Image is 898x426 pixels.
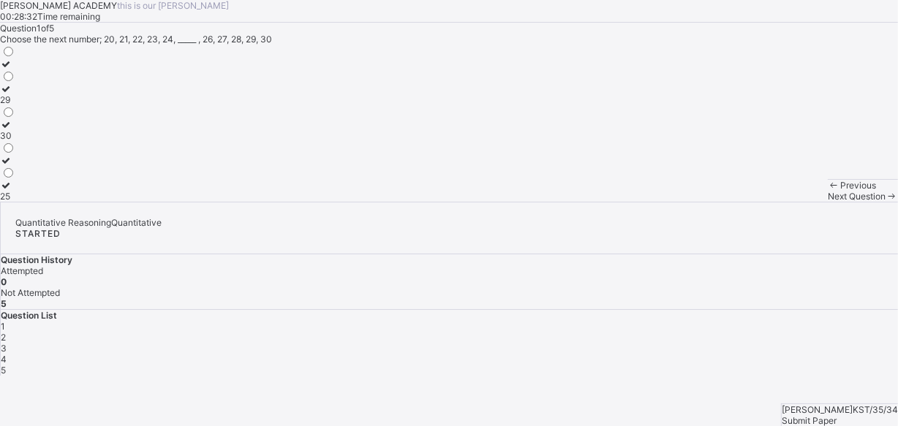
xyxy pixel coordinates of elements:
span: Submit Paper [782,415,837,426]
span: 5 [1,365,6,376]
span: Attempted [1,265,43,276]
span: Question History [1,254,72,265]
b: 0 [1,276,7,287]
span: Quantitative Reasoning [15,217,111,228]
span: [PERSON_NAME] [782,404,853,415]
span: Quantitative [111,217,162,228]
span: STARTED [15,228,61,239]
span: 1 [1,321,5,332]
b: 5 [1,298,7,309]
span: Not Attempted [1,287,60,298]
span: 2 [1,332,6,343]
span: 4 [1,354,7,365]
span: Question List [1,310,57,321]
span: Previous [840,180,876,191]
span: Time remaining [37,11,100,22]
span: Next Question [828,191,886,202]
span: 3 [1,343,7,354]
span: KST/35/34 [853,404,898,415]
